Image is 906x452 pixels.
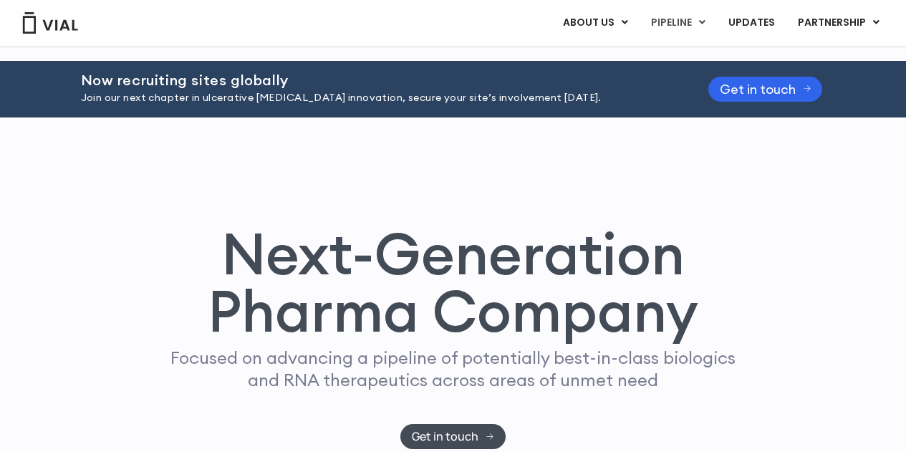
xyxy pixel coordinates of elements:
[165,347,742,391] p: Focused on advancing a pipeline of potentially best-in-class biologics and RNA therapeutics acros...
[708,77,823,102] a: Get in touch
[21,12,79,34] img: Vial Logo
[143,225,763,340] h1: Next-Generation Pharma Company
[551,11,639,35] a: ABOUT USMenu Toggle
[81,90,673,106] p: Join our next chapter in ulcerative [MEDICAL_DATA] innovation, secure your site’s involvement [DA...
[81,72,673,88] h2: Now recruiting sites globally
[717,11,786,35] a: UPDATES
[640,11,716,35] a: PIPELINEMenu Toggle
[412,431,478,442] span: Get in touch
[400,424,506,449] a: Get in touch
[720,84,796,95] span: Get in touch
[786,11,891,35] a: PARTNERSHIPMenu Toggle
